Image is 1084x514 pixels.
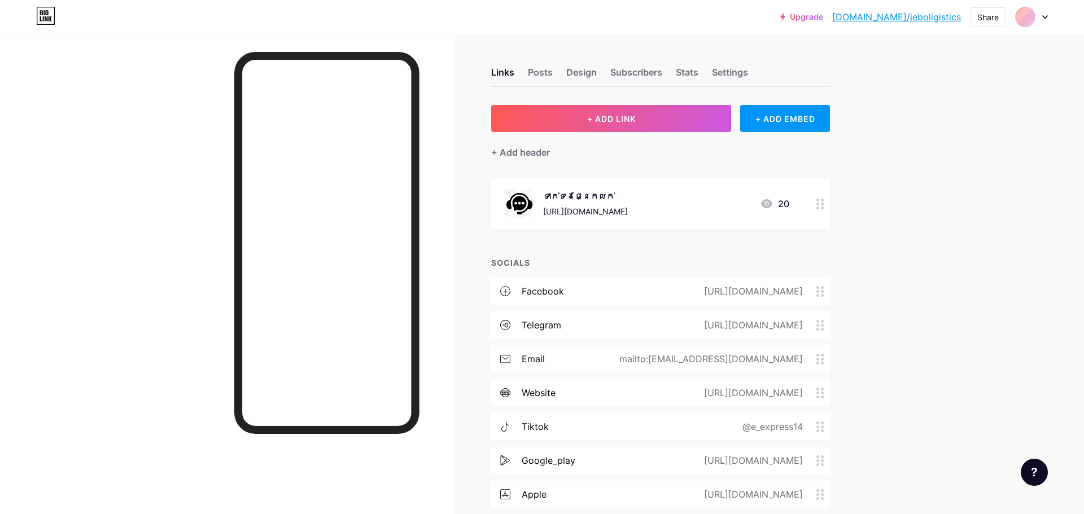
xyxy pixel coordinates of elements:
[522,318,561,332] div: telegram
[601,352,816,366] div: mailto:[EMAIL_ADDRESS][DOMAIN_NAME]
[977,11,999,23] div: Share
[522,386,556,399] div: website
[712,65,748,86] div: Settings
[724,420,816,433] div: @e_express14
[566,65,597,86] div: Design
[587,114,636,124] span: + ADD LINK
[740,105,830,132] div: + ADD EMBED
[832,10,961,24] a: [DOMAIN_NAME]/jeboligistics
[543,190,628,202] div: ទាក់ទងផ្នែកលក់
[522,352,545,366] div: email
[780,12,823,21] a: Upgrade
[760,197,789,210] div: 20
[522,284,564,298] div: facebook
[522,420,549,433] div: tiktok
[491,105,731,132] button: + ADD LINK
[505,189,534,218] img: ទាក់ទងផ្នែកលក់
[686,284,816,298] div: [URL][DOMAIN_NAME]
[528,65,553,86] div: Posts
[491,257,830,269] div: SOCIALS
[676,65,698,86] div: Stats
[610,65,662,86] div: Subscribers
[686,454,816,467] div: [URL][DOMAIN_NAME]
[686,318,816,332] div: [URL][DOMAIN_NAME]
[522,487,547,501] div: apple
[543,205,628,217] div: [URL][DOMAIN_NAME]
[491,65,514,86] div: Links
[491,146,550,159] div: + Add header
[686,487,816,501] div: [URL][DOMAIN_NAME]
[686,386,816,399] div: [URL][DOMAIN_NAME]
[522,454,575,467] div: google_play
